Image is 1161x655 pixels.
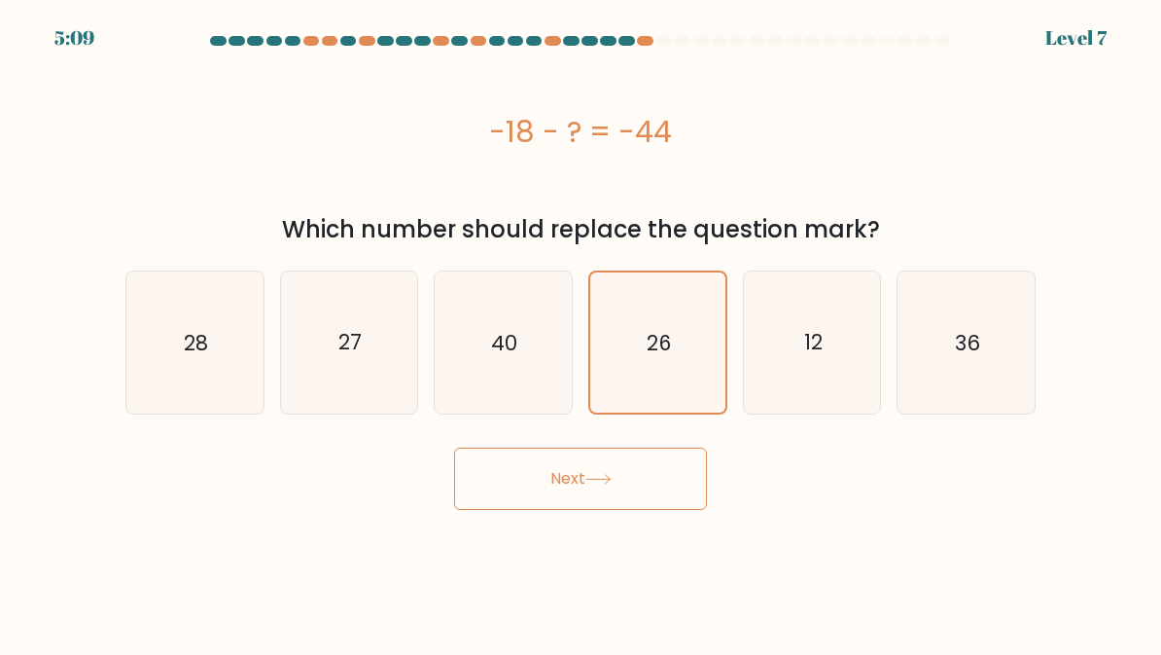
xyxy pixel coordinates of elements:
[338,328,362,356] text: 27
[54,23,94,53] div: 5:09
[492,328,518,356] text: 40
[137,212,1024,247] div: Which number should replace the question mark?
[804,328,823,356] text: 12
[955,328,980,356] text: 36
[184,328,208,356] text: 28
[125,110,1036,154] div: -18 - ? = -44
[1045,23,1107,53] div: Level 7
[454,448,707,510] button: Next
[647,328,671,356] text: 26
